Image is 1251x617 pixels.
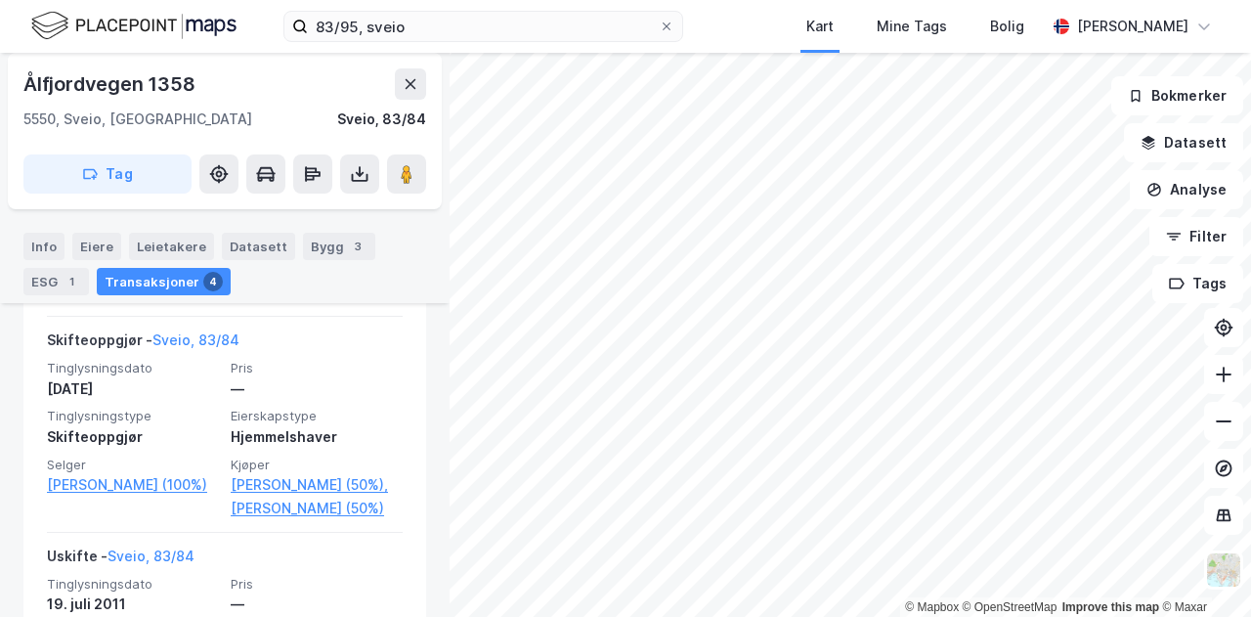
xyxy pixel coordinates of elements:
span: Pris [231,360,403,376]
div: Hjemmelshaver [231,425,403,449]
button: Datasett [1124,123,1243,162]
button: Tags [1152,264,1243,303]
a: [PERSON_NAME] (100%) [47,473,219,497]
div: 1 [62,272,81,291]
div: Bolig [990,15,1024,38]
span: Tinglysningstype [47,408,219,424]
div: Kontrollprogram for chat [1153,523,1251,617]
input: Søk på adresse, matrikkel, gårdeiere, leietakere eller personer [308,12,659,41]
div: Sveio, 83/84 [337,108,426,131]
div: 5550, Sveio, [GEOGRAPHIC_DATA] [23,108,252,131]
div: Kart [806,15,834,38]
button: Analyse [1130,170,1243,209]
a: Sveio, 83/84 [152,331,239,348]
div: ESG [23,268,89,295]
div: [PERSON_NAME] [1077,15,1188,38]
div: — [231,377,403,401]
a: Sveio, 83/84 [108,548,194,564]
div: Datasett [222,233,295,260]
span: Pris [231,576,403,593]
a: OpenStreetMap [963,600,1057,614]
a: [PERSON_NAME] (50%) [231,497,403,520]
div: Skifteoppgjør - [47,329,239,360]
iframe: Chat Widget [1153,523,1251,617]
a: Improve this map [1062,600,1159,614]
span: Eierskapstype [231,408,403,424]
div: [DATE] [47,377,219,401]
div: 4 [203,272,223,291]
span: Selger [47,457,219,473]
div: Mine Tags [877,15,947,38]
button: Filter [1149,217,1243,256]
div: Eiere [72,233,121,260]
span: Tinglysningsdato [47,576,219,593]
a: Mapbox [905,600,959,614]
div: — [231,593,403,616]
div: Info [23,233,65,260]
div: Bygg [303,233,375,260]
div: Ålfjordvegen 1358 [23,68,199,100]
a: [PERSON_NAME] (50%), [231,473,403,497]
img: logo.f888ab2527a4732fd821a326f86c7f29.svg [31,9,237,43]
div: 3 [348,237,367,256]
button: Bokmerker [1111,76,1243,115]
div: Transaksjoner [97,268,231,295]
div: 19. juli 2011 [47,593,219,616]
div: Uskifte - [47,545,194,576]
button: Tag [23,154,192,194]
div: Skifteoppgjør [47,425,219,449]
span: Kjøper [231,457,403,473]
span: Tinglysningsdato [47,360,219,376]
div: Leietakere [129,233,214,260]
